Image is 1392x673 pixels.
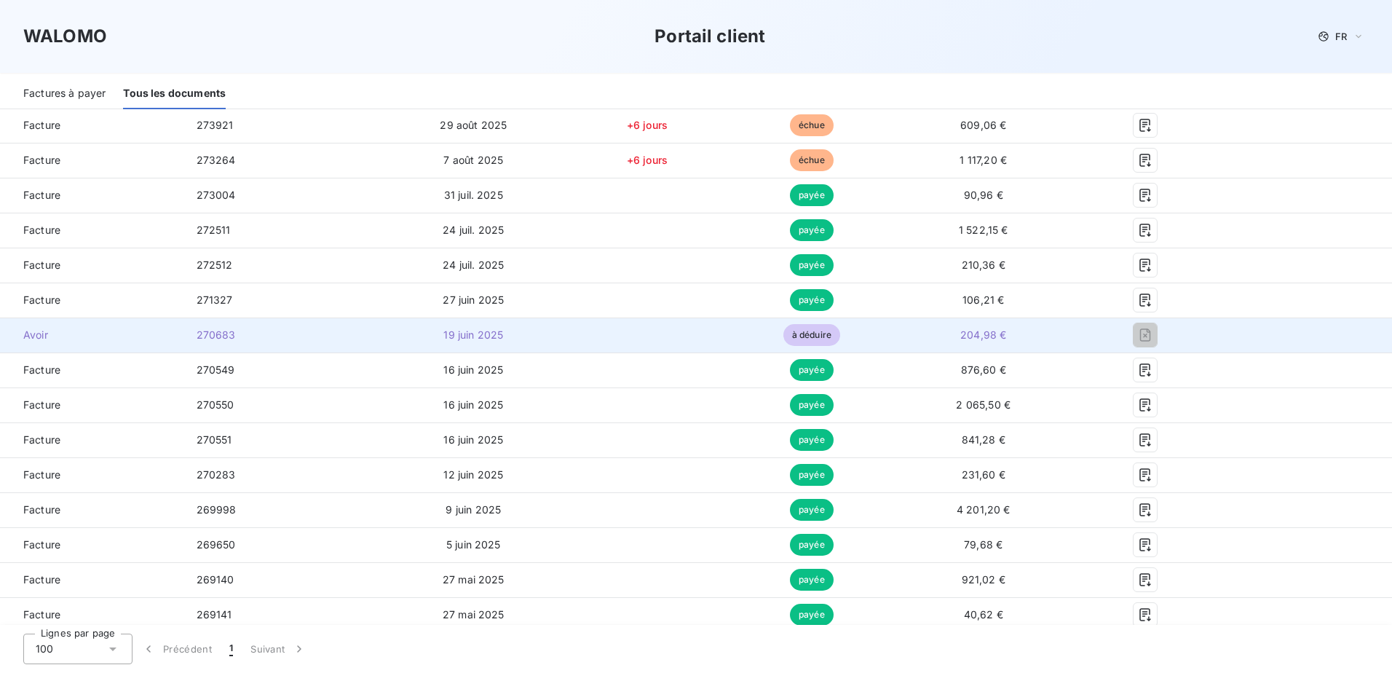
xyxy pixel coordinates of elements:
span: 16 juin 2025 [443,433,503,446]
span: échue [790,149,834,171]
span: payée [790,534,834,556]
span: 9 juin 2025 [446,503,501,516]
span: payée [790,429,834,451]
span: payée [790,359,834,381]
span: payée [790,289,834,311]
span: 271327 [197,294,233,306]
span: 270550 [197,398,234,411]
span: échue [790,114,834,136]
span: Facture [12,572,173,587]
span: 7 août 2025 [443,154,503,166]
span: 921,02 € [962,573,1005,586]
span: payée [790,184,834,206]
span: payée [790,604,834,626]
button: Précédent [133,634,221,664]
div: Tous les documents [123,79,226,109]
span: 270549 [197,363,235,376]
span: payée [790,569,834,591]
span: Facture [12,118,173,133]
span: +6 jours [627,119,668,131]
span: Facture [12,503,173,517]
span: 1 [229,642,233,656]
span: payée [790,254,834,276]
span: 269998 [197,503,237,516]
span: Facture [12,258,173,272]
h3: WALOMO [23,23,107,50]
span: 273921 [197,119,234,131]
span: 19 juin 2025 [443,328,503,341]
span: Facture [12,363,173,377]
span: 100 [36,642,53,656]
span: Facture [12,538,173,552]
span: 841,28 € [962,433,1005,446]
span: payée [790,499,834,521]
button: 1 [221,634,242,664]
span: Facture [12,223,173,237]
span: FR [1335,31,1347,42]
span: Facture [12,433,173,447]
span: 273004 [197,189,236,201]
span: Facture [12,398,173,412]
span: payée [790,464,834,486]
span: 16 juin 2025 [443,363,503,376]
span: 269140 [197,573,234,586]
span: 27 mai 2025 [443,573,505,586]
span: 1 117,20 € [960,154,1007,166]
span: 24 juil. 2025 [443,224,504,236]
span: payée [790,219,834,241]
span: Facture [12,468,173,482]
span: 29 août 2025 [440,119,507,131]
span: Facture [12,607,173,622]
span: 5 juin 2025 [446,538,501,551]
div: Factures à payer [23,79,106,109]
span: 24 juil. 2025 [443,259,504,271]
span: 272511 [197,224,231,236]
span: 27 juin 2025 [443,294,504,306]
span: Facture [12,188,173,202]
span: 12 juin 2025 [443,468,503,481]
span: +6 jours [627,154,668,166]
h3: Portail client [655,23,765,50]
span: 31 juil. 2025 [444,189,503,201]
span: 270283 [197,468,236,481]
span: 40,62 € [964,608,1003,621]
span: 106,21 € [962,294,1004,306]
span: 204,98 € [960,328,1006,341]
span: 609,06 € [960,119,1006,131]
span: 210,36 € [962,259,1005,271]
button: Suivant [242,634,315,664]
span: 79,68 € [964,538,1003,551]
span: Avoir [12,328,173,342]
span: 90,96 € [964,189,1003,201]
span: payée [790,394,834,416]
span: Facture [12,153,173,168]
span: 16 juin 2025 [443,398,503,411]
span: 4 201,20 € [957,503,1011,516]
span: 269141 [197,608,232,621]
span: 269650 [197,538,236,551]
span: 270683 [197,328,236,341]
span: 273264 [197,154,236,166]
span: 2 065,50 € [956,398,1011,411]
span: 272512 [197,259,233,271]
span: 1 522,15 € [959,224,1008,236]
span: 876,60 € [961,363,1006,376]
span: 27 mai 2025 [443,608,505,621]
span: Facture [12,293,173,307]
span: à déduire [783,324,840,346]
span: 270551 [197,433,232,446]
span: 231,60 € [962,468,1005,481]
